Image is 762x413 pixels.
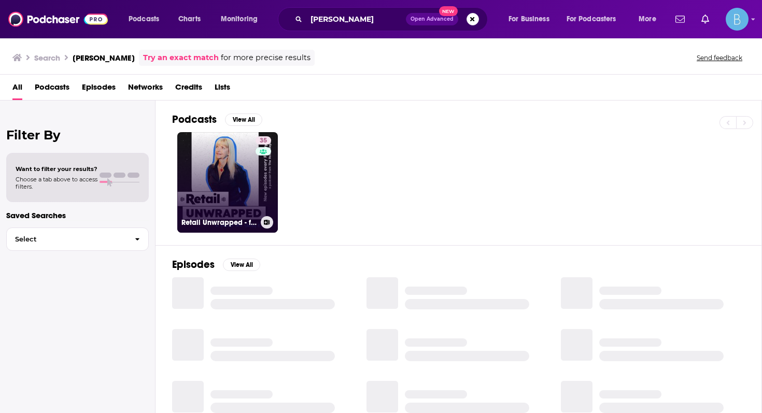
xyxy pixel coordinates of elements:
a: All [12,79,22,100]
div: Search podcasts, credits, & more... [288,7,498,31]
a: Episodes [82,79,116,100]
h2: Filter By [6,127,149,143]
span: New [439,6,458,16]
h3: Retail Unwrapped - from The [PERSON_NAME] Report [181,218,257,227]
img: User Profile [726,8,749,31]
button: open menu [501,11,562,27]
span: Open Advanced [411,17,454,22]
button: open menu [631,11,669,27]
button: Send feedback [694,53,745,62]
a: Show notifications dropdown [671,10,689,28]
a: Credits [175,79,202,100]
button: open menu [214,11,271,27]
a: Show notifications dropdown [697,10,713,28]
span: Choose a tab above to access filters. [16,176,97,190]
h3: [PERSON_NAME] [73,53,135,63]
button: View All [225,113,262,126]
a: Podcasts [35,79,69,100]
img: Podchaser - Follow, Share and Rate Podcasts [8,9,108,29]
h2: Podcasts [172,113,217,126]
span: For Business [509,12,549,26]
h2: Episodes [172,258,215,271]
a: Lists [215,79,230,100]
span: Charts [178,12,201,26]
p: Saved Searches [6,210,149,220]
span: 35 [260,136,267,146]
h3: Search [34,53,60,63]
a: Networks [128,79,163,100]
button: View All [223,259,260,271]
button: Select [6,227,149,251]
span: More [639,12,656,26]
a: EpisodesView All [172,258,260,271]
button: Open AdvancedNew [406,13,458,25]
a: 35Retail Unwrapped - from The [PERSON_NAME] Report [177,132,278,233]
a: Try an exact match [143,52,219,64]
span: Monitoring [221,12,258,26]
button: open menu [560,11,631,27]
span: Podcasts [129,12,159,26]
span: Select [7,236,126,243]
span: Logged in as BLASTmedia [726,8,749,31]
a: PodcastsView All [172,113,262,126]
a: 35 [256,136,271,145]
input: Search podcasts, credits, & more... [306,11,406,27]
span: for more precise results [221,52,311,64]
button: open menu [121,11,173,27]
button: Show profile menu [726,8,749,31]
span: Want to filter your results? [16,165,97,173]
span: For Podcasters [567,12,616,26]
a: Charts [172,11,207,27]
